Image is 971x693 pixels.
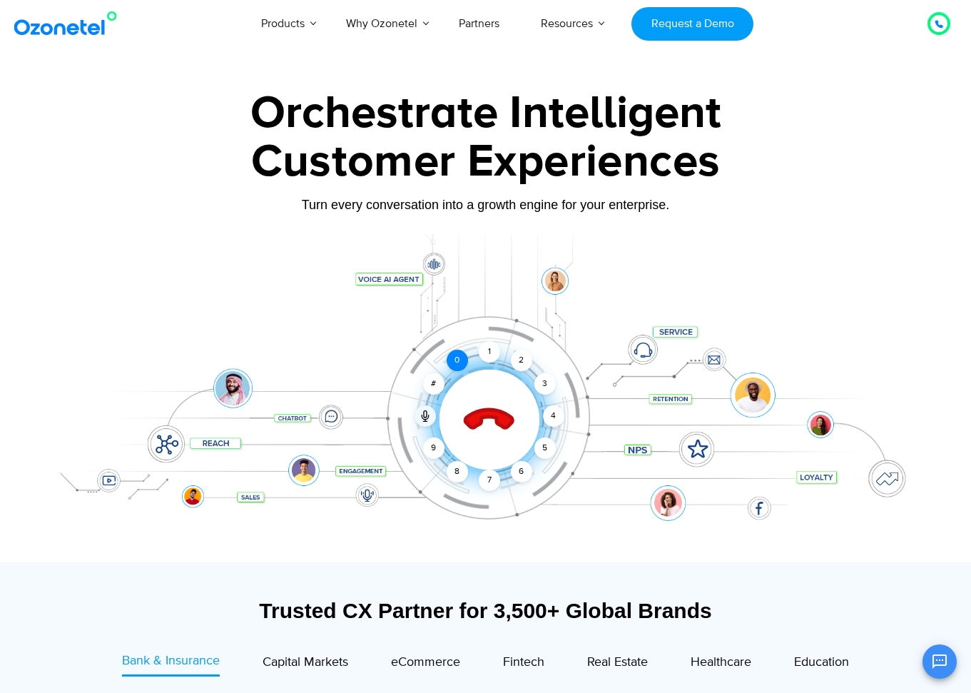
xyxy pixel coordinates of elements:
div: 4 [543,405,564,427]
a: Request a Demo [631,7,753,41]
span: eCommerce [391,654,460,670]
div: Customer Experiences [40,128,932,196]
div: Orchestrate Intelligent [40,91,932,136]
div: 9 [423,437,444,459]
div: 8 [447,461,468,482]
a: eCommerce [391,652,460,677]
span: Real Estate [587,654,648,670]
a: Real Estate [587,652,648,677]
span: Capital Markets [263,654,348,670]
button: Open chat [922,644,957,679]
div: 3 [534,373,555,395]
span: Bank & Insurance [122,653,220,669]
a: Capital Markets [263,652,348,677]
div: 1 [479,341,500,363]
a: Fintech [503,652,544,677]
div: 5 [534,437,555,459]
div: 7 [479,470,500,491]
div: 6 [511,461,532,482]
a: Bank & Insurance [122,652,220,677]
div: Turn every conversation into a growth engine for your enterprise. [40,197,932,213]
div: 0 [447,350,468,371]
div: Trusted CX Partner for 3,500+ Global Brands [47,598,925,623]
span: Fintech [503,654,544,670]
div: 2 [511,350,532,371]
div: # [423,373,444,395]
